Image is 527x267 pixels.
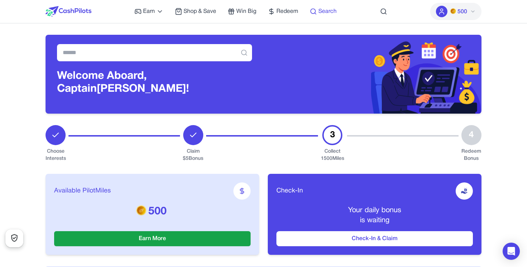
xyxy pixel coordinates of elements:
[175,7,216,16] a: Shop & Save
[318,7,337,16] span: Search
[310,7,337,16] a: Search
[268,7,298,16] a: Redeem
[322,125,342,145] div: 3
[360,217,389,224] span: is waiting
[46,148,66,162] div: Choose Interests
[450,8,456,14] img: PMs
[184,7,216,16] span: Shop & Save
[276,7,298,16] span: Redeem
[54,205,251,218] p: 500
[263,35,481,114] img: Header decoration
[276,186,303,196] span: Check-In
[228,7,256,16] a: Win Big
[57,70,252,96] h3: Welcome Aboard, Captain [PERSON_NAME]!
[276,231,473,246] button: Check-In & Claim
[503,243,520,260] div: Open Intercom Messenger
[54,231,251,246] button: Earn More
[461,187,468,195] img: receive-dollar
[46,6,91,17] img: CashPilots Logo
[134,7,163,16] a: Earn
[54,186,111,196] span: Available PilotMiles
[430,3,481,20] button: PMs500
[461,148,481,162] div: Redeem Bonus
[236,7,256,16] span: Win Big
[276,205,473,215] p: Your daily bonus
[143,7,155,16] span: Earn
[457,8,467,16] span: 500
[183,148,203,162] div: Claim $ 5 Bonus
[136,205,146,215] img: PMs
[461,125,481,145] div: 4
[321,148,344,162] div: Collect 1500 Miles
